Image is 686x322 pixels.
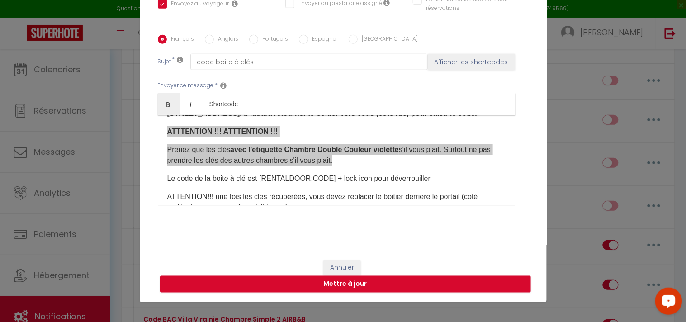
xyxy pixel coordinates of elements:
p: ATTENTION!!! une fois les clés récupérées, vous devez replacer le boitier derriere le portail (co... [167,191,506,213]
i: Message [221,82,227,89]
label: Espagnol [308,35,338,45]
iframe: LiveChat chat widget [648,284,686,322]
p: ​Prenez que les clés s'il vous plait. Surtout ne pas prendre les clés des autres chambres s'il vo... [167,144,506,166]
label: Envoyer ce message [158,81,214,90]
label: Français [167,35,194,45]
button: Mettre à jour [160,276,531,293]
i: Subject [177,56,184,63]
button: Afficher les shortcodes [428,54,515,70]
b: avec l'etiquette Chambre Double Couleur violette [230,146,399,153]
label: Sujet [158,57,171,67]
div: ​ [158,115,515,206]
a: Bold [158,93,180,115]
a: Italic [180,93,202,115]
label: Portugais [258,35,289,45]
button: Annuler [323,260,361,276]
p: Le code de la boite à clé est [RENTALDOOR:CODE]​ + lock icon​ pour déverrouiller.​ [167,173,506,184]
b: ​ATTTENTION !!! ​ATTTENTION !!!​ [167,128,278,135]
a: Shortcode [202,93,246,115]
label: Anglais [214,35,239,45]
label: [GEOGRAPHIC_DATA] [358,35,418,45]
